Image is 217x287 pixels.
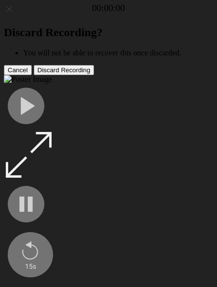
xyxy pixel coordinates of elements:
h2: Discard Recording? [4,26,213,39]
button: Discard Recording [34,65,95,75]
li: You will not be able to recover this once discarded. [23,49,213,57]
img: Poster Image [4,75,52,84]
a: 00:00:00 [92,3,125,13]
button: Cancel [4,65,32,75]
